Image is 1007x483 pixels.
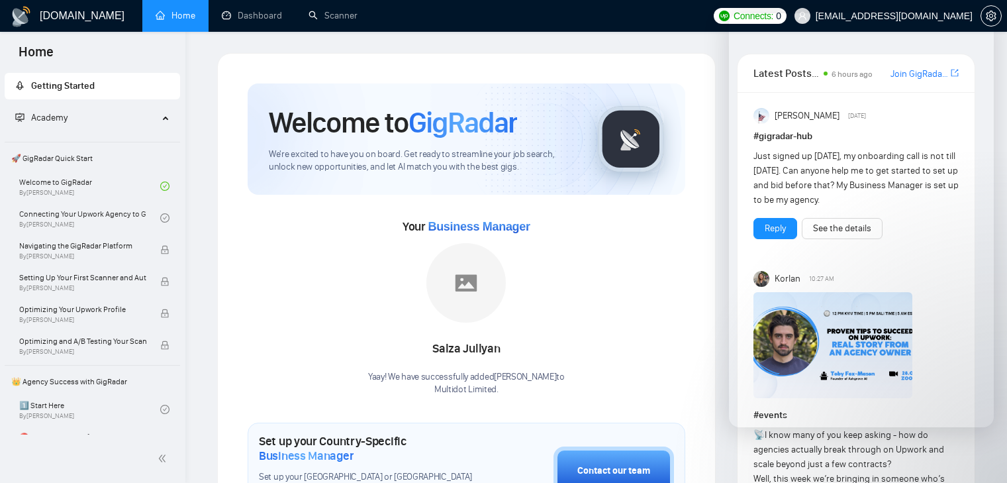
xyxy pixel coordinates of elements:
[368,338,565,360] div: Salza Jullyan
[19,431,146,444] span: ⛔ Top 3 Mistakes of Pro Agencies
[734,9,773,23] span: Connects:
[426,243,506,323] img: placeholder.png
[403,219,530,234] span: Your
[160,182,169,191] span: check-circle
[719,11,730,21] img: upwork-logo.png
[269,105,517,140] h1: Welcome to
[156,10,195,21] a: homeHome
[31,80,95,91] span: Getting Started
[798,11,807,21] span: user
[19,303,146,316] span: Optimizing Your Upwork Profile
[31,112,68,123] span: Academy
[259,449,354,463] span: Business Manager
[981,5,1002,27] button: setting
[19,335,146,348] span: Optimizing and A/B Testing Your Scanner for Better Results
[776,9,781,23] span: 0
[160,341,169,350] span: lock
[160,245,169,254] span: lock
[428,220,530,233] span: Business Manager
[19,271,146,284] span: Setting Up Your First Scanner and Auto-Bidder
[222,10,282,21] a: dashboardDashboard
[368,371,565,396] div: Yaay! We have successfully added [PERSON_NAME] to
[577,464,650,478] div: Contact our team
[160,309,169,318] span: lock
[19,172,160,201] a: Welcome to GigRadarBy[PERSON_NAME]
[5,73,180,99] li: Getting Started
[19,239,146,252] span: Navigating the GigRadar Platform
[981,11,1001,21] span: setting
[160,213,169,223] span: check-circle
[19,316,146,324] span: By [PERSON_NAME]
[158,452,171,465] span: double-left
[408,105,517,140] span: GigRadar
[269,148,577,174] span: We're excited to have you on board. Get ready to streamline your job search, unlock new opportuni...
[15,81,24,90] span: rocket
[15,112,68,123] span: Academy
[6,368,179,395] span: 👑 Agency Success with GigRadar
[15,113,24,122] span: fund-projection-screen
[11,6,32,27] img: logo
[981,11,1002,21] a: setting
[19,203,160,233] a: Connecting Your Upwork Agency to GigRadarBy[PERSON_NAME]
[368,384,565,396] p: Multidot Limited .
[309,10,358,21] a: searchScanner
[19,252,146,260] span: By [PERSON_NAME]
[19,348,146,356] span: By [PERSON_NAME]
[160,405,169,414] span: check-circle
[6,145,179,172] span: 🚀 GigRadar Quick Start
[160,277,169,286] span: lock
[729,13,994,427] iframe: Intercom live chat
[19,395,160,424] a: 1️⃣ Start HereBy[PERSON_NAME]
[8,42,64,70] span: Home
[259,434,487,463] h1: Set up your Country-Specific
[962,438,994,470] iframe: Intercom live chat
[753,429,765,441] span: 📡
[598,106,664,172] img: gigradar-logo.png
[19,284,146,292] span: By [PERSON_NAME]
